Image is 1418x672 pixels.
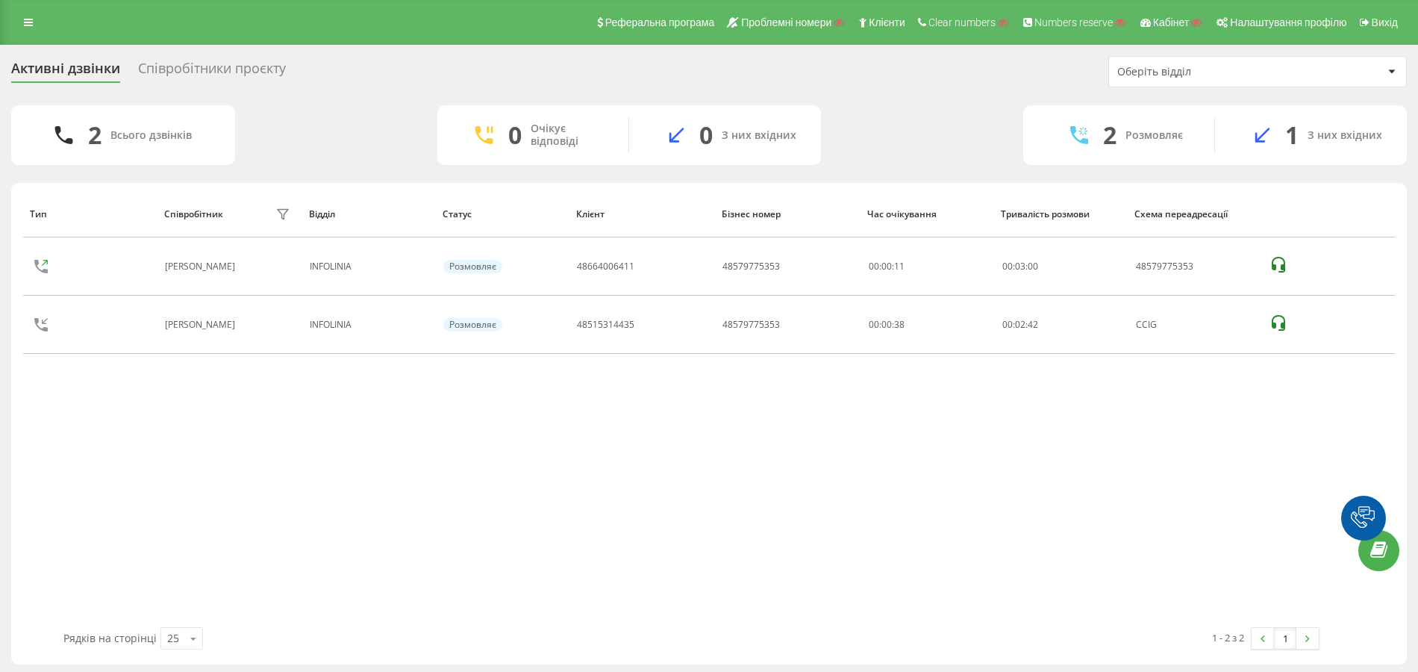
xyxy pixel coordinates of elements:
div: Всього дзвінків [110,129,192,142]
div: 48579775353 [722,261,780,272]
div: [PERSON_NAME] [165,320,239,330]
div: 00:00:38 [869,320,986,330]
div: [PERSON_NAME] [165,261,239,272]
span: 00 [1002,260,1013,273]
div: Очікує відповіді [531,122,606,148]
div: Тип [30,209,149,220]
span: 00 [1028,260,1038,273]
div: Оберіть відділ [1117,66,1296,78]
div: З них вхідних [722,129,796,142]
div: Активні дзвінки [11,60,120,84]
div: 48664006411 [577,261,634,272]
div: 2 [1103,121,1116,149]
div: Тривалість розмови [1001,209,1120,220]
span: Реферальна програма [605,16,715,28]
div: З них вхідних [1308,129,1382,142]
div: Відділ [309,209,428,220]
div: 1 - 2 з 2 [1212,630,1244,645]
span: 03 [1015,260,1025,273]
span: Numbers reserve [1034,16,1113,28]
span: Клієнти [869,16,905,28]
span: 02 [1015,318,1025,331]
div: 48579775353 [722,320,780,330]
div: 0 [508,121,522,149]
div: Бізнес номер [722,209,853,220]
span: Проблемні номери [741,16,831,28]
div: 1 [1285,121,1299,149]
div: 0 [699,121,713,149]
div: Час очікування [867,209,987,220]
div: 25 [167,631,179,646]
span: 00 [1002,318,1013,331]
div: INFOLINIA [310,261,427,272]
span: Вихід [1372,16,1398,28]
span: Clear numbers [928,16,996,28]
div: Статус [443,209,562,220]
div: Клієнт [576,209,708,220]
div: CCIG [1136,320,1253,330]
span: 42 [1028,318,1038,331]
a: 1 [1274,628,1296,649]
div: 00:00:11 [869,261,986,272]
div: 48515314435 [577,320,634,330]
div: INFOLINIA [310,320,427,330]
div: 2 [88,121,101,149]
div: Розмовляє [1125,129,1183,142]
div: Схема переадресації [1134,209,1254,220]
div: : : [1002,261,1038,272]
div: : : [1002,320,1038,330]
span: Налаштування профілю [1230,16,1346,28]
div: Розмовляє [443,260,502,273]
div: Співробітник [164,209,223,220]
div: 48579775353 [1136,261,1253,272]
span: Кабінет [1153,16,1190,28]
div: Розмовляє [443,318,502,332]
span: Рядків на сторінці [63,631,157,645]
div: Співробітники проєкту [138,60,286,84]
